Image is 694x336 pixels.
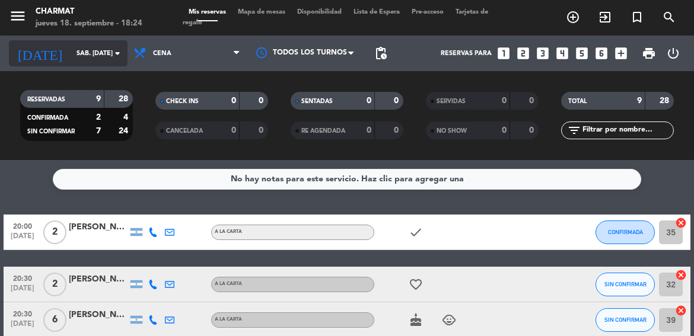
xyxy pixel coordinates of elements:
[394,97,401,105] strong: 0
[442,313,456,327] i: child_care
[9,7,27,29] button: menu
[8,271,37,284] span: 20:30
[567,123,581,137] i: filter_list
[348,9,406,15] span: Lista de Espera
[259,126,266,135] strong: 0
[215,281,242,286] span: A LA CARTA
[574,46,590,61] i: looks_5
[529,126,536,135] strong: 0
[662,10,676,24] i: search
[8,232,37,246] span: [DATE]
[437,128,467,134] span: NO SHOW
[69,220,128,234] div: [PERSON_NAME]
[36,18,142,30] div: jueves 18. septiembre - 18:24
[291,9,348,15] span: Disponibilidad
[367,97,371,105] strong: 0
[119,95,130,103] strong: 28
[394,126,401,135] strong: 0
[231,126,236,135] strong: 0
[8,306,37,320] span: 20:30
[409,313,423,327] i: cake
[96,127,101,135] strong: 7
[43,273,66,296] span: 2
[69,273,128,286] div: [PERSON_NAME]
[630,10,644,24] i: turned_in_not
[496,46,511,61] i: looks_one
[675,305,687,316] i: cancel
[594,46,609,61] i: looks_6
[642,46,656,60] span: print
[43,308,66,332] span: 6
[604,281,647,287] span: SIN CONFIRMAR
[301,98,333,104] span: SENTADAS
[153,50,171,57] span: Cena
[675,269,687,281] i: cancel
[406,9,450,15] span: Pre-acceso
[441,50,492,57] span: Reservas para
[9,40,71,66] i: [DATE]
[529,97,536,105] strong: 0
[596,308,655,332] button: SIN CONFIRMAR
[661,36,686,71] div: LOG OUT
[69,308,128,322] div: [PERSON_NAME]
[666,46,680,60] i: power_settings_new
[215,317,242,322] span: A LA CARTA
[675,217,687,229] i: cancel
[166,128,203,134] span: CANCELADA
[409,277,423,292] i: favorite_border
[596,220,655,244] button: CONFIRMADA
[613,46,629,61] i: add_box
[301,128,345,134] span: RE AGENDADA
[637,97,642,105] strong: 9
[27,129,75,135] span: SIN CONFIRMAR
[581,124,673,137] input: Filtrar por nombre...
[596,273,655,296] button: SIN CONFIRMAR
[660,97,671,105] strong: 28
[231,97,236,105] strong: 0
[123,113,130,121] strong: 4
[566,10,580,24] i: add_circle_outline
[231,172,464,186] div: No hay notas para este servicio. Haz clic para agregar una
[502,126,507,135] strong: 0
[409,225,423,239] i: check
[110,46,125,60] i: arrow_drop_down
[568,98,587,104] span: TOTAL
[183,9,232,15] span: Mis reservas
[8,320,37,334] span: [DATE]
[27,115,68,121] span: CONFIRMADA
[215,229,242,234] span: A LA CARTA
[502,97,507,105] strong: 0
[259,97,266,105] strong: 0
[604,316,647,323] span: SIN CONFIRMAR
[8,219,37,232] span: 20:00
[598,10,612,24] i: exit_to_app
[437,98,466,104] span: SERVIDAS
[608,229,643,235] span: CONFIRMADA
[119,127,130,135] strong: 24
[9,7,27,25] i: menu
[8,284,37,298] span: [DATE]
[232,9,291,15] span: Mapa de mesas
[27,97,65,103] span: RESERVADAS
[515,46,531,61] i: looks_two
[43,220,66,244] span: 2
[183,9,488,26] span: Tarjetas de regalo
[367,126,371,135] strong: 0
[374,46,388,60] span: pending_actions
[96,113,101,121] strong: 2
[166,98,199,104] span: CHECK INS
[555,46,570,61] i: looks_4
[36,6,142,18] div: Charmat
[96,95,101,103] strong: 9
[535,46,550,61] i: looks_3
